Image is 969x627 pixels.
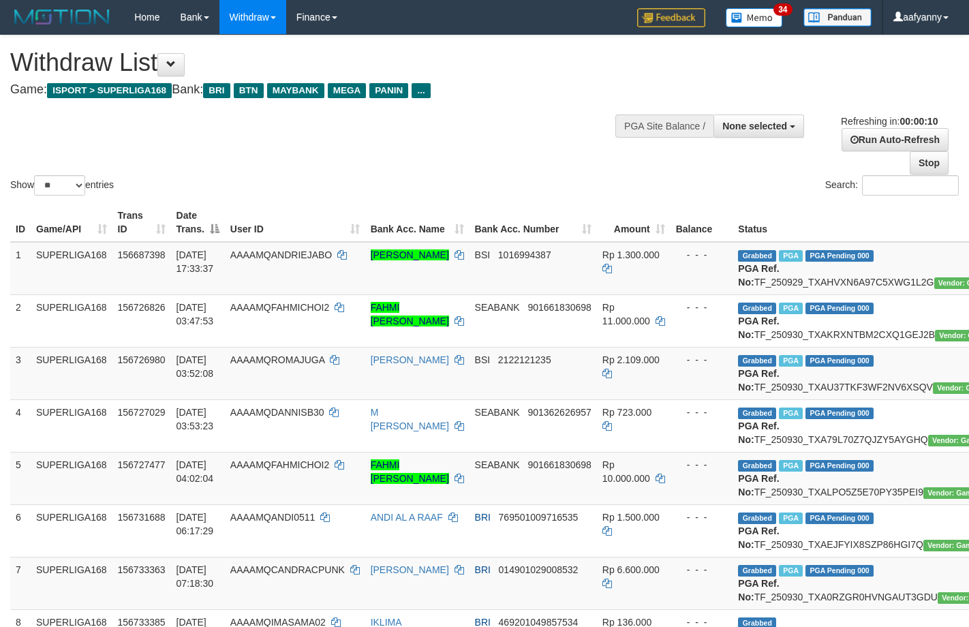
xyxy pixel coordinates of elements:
span: [DATE] 03:47:53 [176,302,214,326]
a: Run Auto-Refresh [842,128,949,151]
span: [DATE] 03:52:08 [176,354,214,379]
label: Search: [825,175,959,196]
span: Copy 901661830698 to clipboard [527,302,591,313]
span: Copy 901661830698 to clipboard [527,459,591,470]
span: Copy 901362626957 to clipboard [527,407,591,418]
th: ID [10,203,31,242]
div: - - - [676,563,728,577]
span: [DATE] 17:33:37 [176,249,214,274]
td: SUPERLIGA168 [31,294,112,347]
span: [DATE] 04:02:04 [176,459,214,484]
span: Marked by aafromsomean [779,355,803,367]
td: 5 [10,452,31,504]
td: 4 [10,399,31,452]
a: [PERSON_NAME] [371,354,449,365]
div: - - - [676,458,728,472]
td: 1 [10,242,31,295]
div: - - - [676,353,728,367]
span: SEABANK [475,407,520,418]
span: Grabbed [738,303,776,314]
span: BSI [475,249,491,260]
span: AAAAMQDANNISB30 [230,407,324,418]
span: PGA Pending [805,408,874,419]
button: None selected [713,114,804,138]
th: Balance [671,203,733,242]
span: PGA Pending [805,355,874,367]
td: 2 [10,294,31,347]
div: - - - [676,301,728,314]
span: AAAAMQFAHMICHOI2 [230,459,329,470]
span: ISPORT > SUPERLIGA168 [47,83,172,98]
span: AAAAMQANDI0511 [230,512,316,523]
span: Rp 1.500.000 [602,512,660,523]
td: SUPERLIGA168 [31,242,112,295]
span: Grabbed [738,408,776,419]
span: Rp 6.600.000 [602,564,660,575]
span: 156727477 [118,459,166,470]
span: Rp 1.300.000 [602,249,660,260]
span: BTN [234,83,264,98]
h4: Game: Bank: [10,83,632,97]
span: [DATE] 03:53:23 [176,407,214,431]
th: Game/API: activate to sort column ascending [31,203,112,242]
span: Rp 10.000.000 [602,459,650,484]
span: BRI [475,564,491,575]
th: Date Trans.: activate to sort column descending [171,203,225,242]
td: 7 [10,557,31,609]
img: Button%20Memo.svg [726,8,783,27]
span: PGA Pending [805,513,874,524]
b: PGA Ref. No: [738,420,779,445]
span: 156726980 [118,354,166,365]
span: Copy 014901029008532 to clipboard [499,564,579,575]
span: Marked by aafandaneth [779,565,803,577]
td: SUPERLIGA168 [31,452,112,504]
span: BRI [203,83,230,98]
img: MOTION_logo.png [10,7,114,27]
span: BSI [475,354,491,365]
img: panduan.png [803,8,872,27]
span: 156727029 [118,407,166,418]
span: Copy 1016994387 to clipboard [498,249,551,260]
div: PGA Site Balance / [615,114,713,138]
span: AAAAMQCANDRACPUNK [230,564,345,575]
div: - - - [676,406,728,419]
span: None selected [722,121,787,132]
th: Amount: activate to sort column ascending [597,203,671,242]
span: PANIN [369,83,408,98]
b: PGA Ref. No: [738,368,779,393]
span: SEABANK [475,459,520,470]
a: M [PERSON_NAME] [371,407,449,431]
span: Marked by aafandaneth [779,408,803,419]
span: PGA Pending [805,565,874,577]
span: Grabbed [738,250,776,262]
a: Stop [910,151,949,174]
span: 156726826 [118,302,166,313]
input: Search: [862,175,959,196]
span: PGA Pending [805,250,874,262]
span: PGA Pending [805,303,874,314]
td: SUPERLIGA168 [31,347,112,399]
span: MAYBANK [267,83,324,98]
div: - - - [676,248,728,262]
span: AAAAMQROMAJUGA [230,354,324,365]
b: PGA Ref. No: [738,263,779,288]
b: PGA Ref. No: [738,578,779,602]
h1: Withdraw List [10,49,632,76]
span: [DATE] 06:17:29 [176,512,214,536]
div: - - - [676,510,728,524]
span: Rp 2.109.000 [602,354,660,365]
label: Show entries [10,175,114,196]
select: Showentries [34,175,85,196]
strong: 00:00:10 [899,116,938,127]
span: Marked by aafandaneth [779,303,803,314]
span: Copy 2122121235 to clipboard [498,354,551,365]
td: SUPERLIGA168 [31,399,112,452]
span: Copy 769501009716535 to clipboard [499,512,579,523]
span: 156731688 [118,512,166,523]
span: Grabbed [738,355,776,367]
a: FAHMI [PERSON_NAME] [371,302,449,326]
span: Marked by aafandaneth [779,460,803,472]
th: Bank Acc. Name: activate to sort column ascending [365,203,470,242]
span: Rp 11.000.000 [602,302,650,326]
span: 156733363 [118,564,166,575]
